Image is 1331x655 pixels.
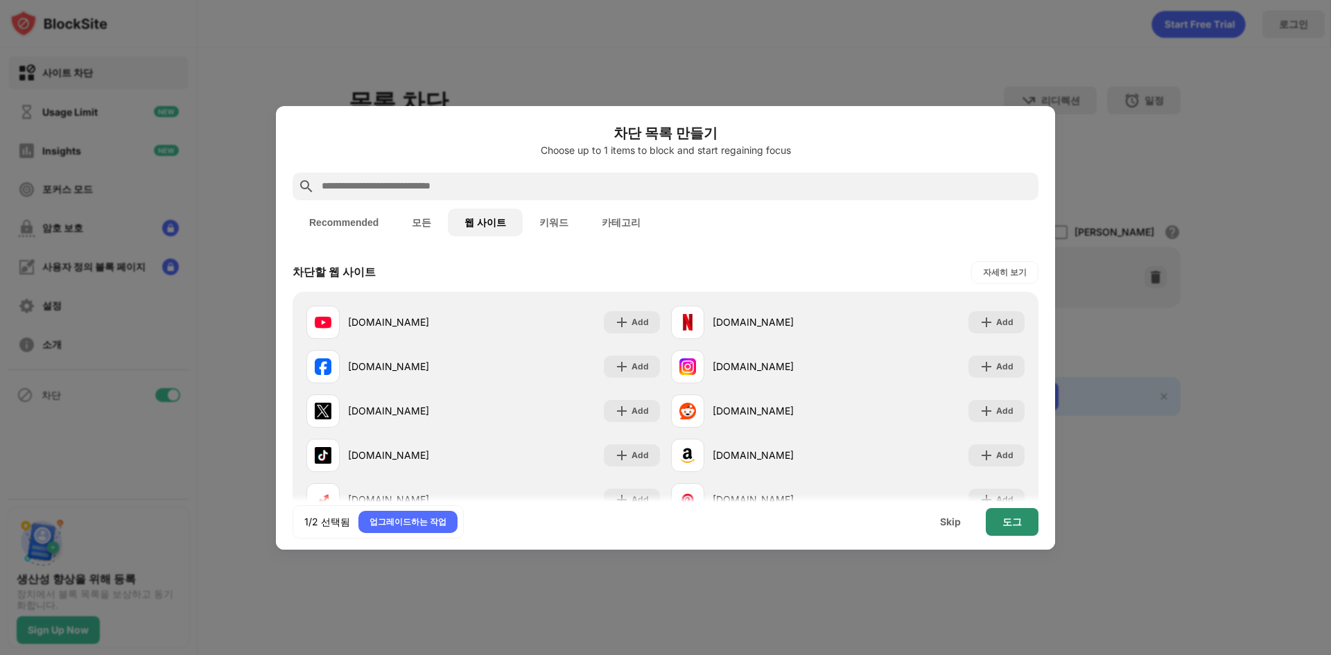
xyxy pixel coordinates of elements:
[369,515,446,529] div: 업그레이드하는 작업
[1002,516,1022,527] div: 도그
[293,209,395,236] button: Recommended
[585,209,657,236] button: 카테고리
[679,447,696,464] img: favicons
[348,403,483,418] div: [DOMAIN_NAME]
[348,315,483,329] div: [DOMAIN_NAME]
[523,209,585,236] button: 키워드
[304,515,350,529] div: 1/2 선택됨
[632,404,649,418] div: Add
[632,360,649,374] div: Add
[315,314,331,331] img: favicons
[293,123,1038,143] h6: 차단 목록 만들기
[348,359,483,374] div: [DOMAIN_NAME]
[448,209,523,236] button: 웹 사이트
[996,404,1014,418] div: Add
[632,493,649,507] div: Add
[713,403,848,418] div: [DOMAIN_NAME]
[315,358,331,375] img: favicons
[315,447,331,464] img: favicons
[298,178,315,195] img: search.svg
[348,448,483,462] div: [DOMAIN_NAME]
[713,359,848,374] div: [DOMAIN_NAME]
[293,145,1038,156] div: Choose up to 1 items to block and start regaining focus
[632,448,649,462] div: Add
[679,314,696,331] img: favicons
[713,492,848,507] div: [DOMAIN_NAME]
[713,448,848,462] div: [DOMAIN_NAME]
[996,360,1014,374] div: Add
[996,315,1014,329] div: Add
[348,492,483,507] div: [DOMAIN_NAME]
[632,315,649,329] div: Add
[713,315,848,329] div: [DOMAIN_NAME]
[996,448,1014,462] div: Add
[996,493,1014,507] div: Add
[395,209,448,236] button: 모든
[315,403,331,419] img: favicons
[940,516,961,527] div: Skip
[315,491,331,508] img: favicons
[679,358,696,375] img: favicons
[293,265,376,280] div: 차단할 웹 사이트
[679,491,696,508] img: favicons
[983,265,1027,279] div: 자세히 보기
[679,403,696,419] img: favicons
